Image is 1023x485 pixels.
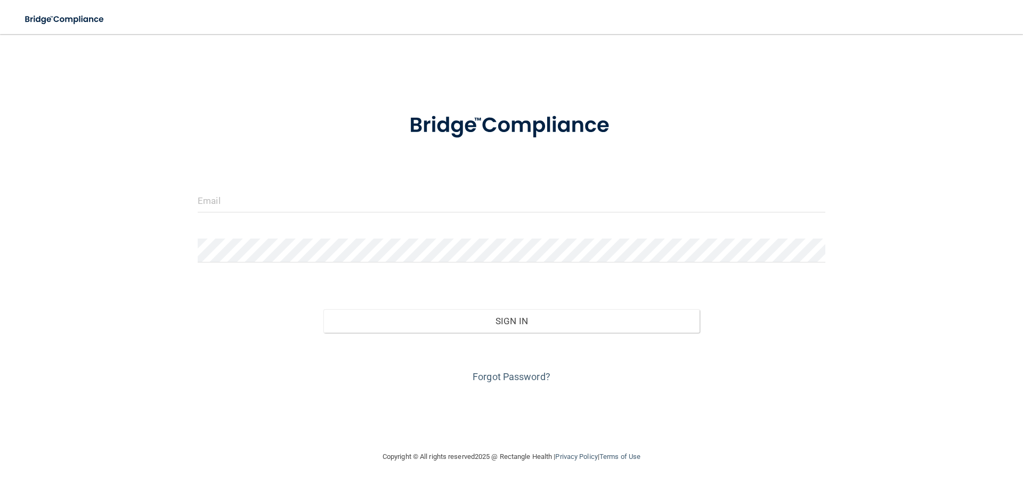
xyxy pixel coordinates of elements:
[198,188,825,212] input: Email
[599,453,640,461] a: Terms of Use
[323,309,700,333] button: Sign In
[317,440,706,474] div: Copyright © All rights reserved 2025 @ Rectangle Health | |
[16,9,114,30] img: bridge_compliance_login_screen.278c3ca4.svg
[473,371,550,382] a: Forgot Password?
[555,453,597,461] a: Privacy Policy
[387,98,636,153] img: bridge_compliance_login_screen.278c3ca4.svg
